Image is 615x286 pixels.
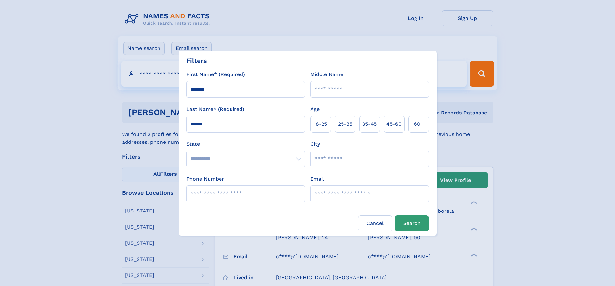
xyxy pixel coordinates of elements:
[362,120,377,128] span: 35‑45
[186,140,305,148] label: State
[186,71,245,78] label: First Name* (Required)
[338,120,352,128] span: 25‑35
[186,56,207,65] div: Filters
[414,120,424,128] span: 60+
[186,105,244,113] label: Last Name* (Required)
[358,215,392,231] label: Cancel
[310,140,320,148] label: City
[186,175,224,183] label: Phone Number
[395,215,429,231] button: Search
[310,105,320,113] label: Age
[310,71,343,78] label: Middle Name
[310,175,324,183] label: Email
[386,120,402,128] span: 45‑60
[314,120,327,128] span: 18‑25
